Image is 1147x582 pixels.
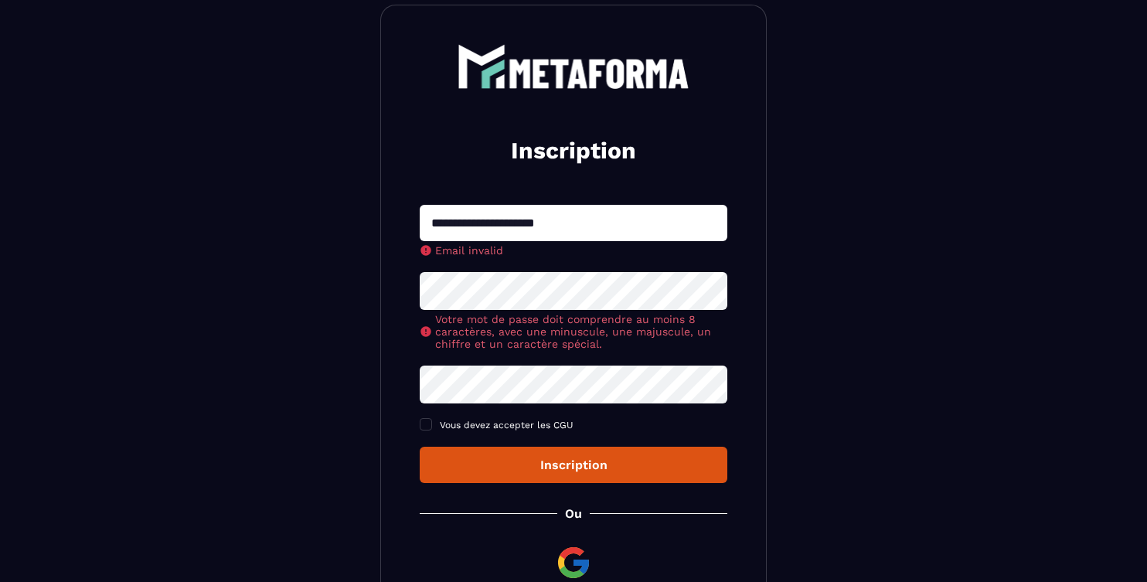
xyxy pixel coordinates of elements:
[420,447,727,483] button: Inscription
[458,44,689,89] img: logo
[435,313,727,350] span: Votre mot de passe doit comprendre au moins 8 caractères, avec une minuscule, une majuscule, un c...
[440,420,573,431] span: Vous devez accepter les CGU
[432,458,715,472] div: Inscription
[420,44,727,89] a: logo
[435,244,503,257] span: Email invalid
[555,544,592,581] img: google
[565,506,582,521] p: Ou
[438,135,709,166] h2: Inscription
